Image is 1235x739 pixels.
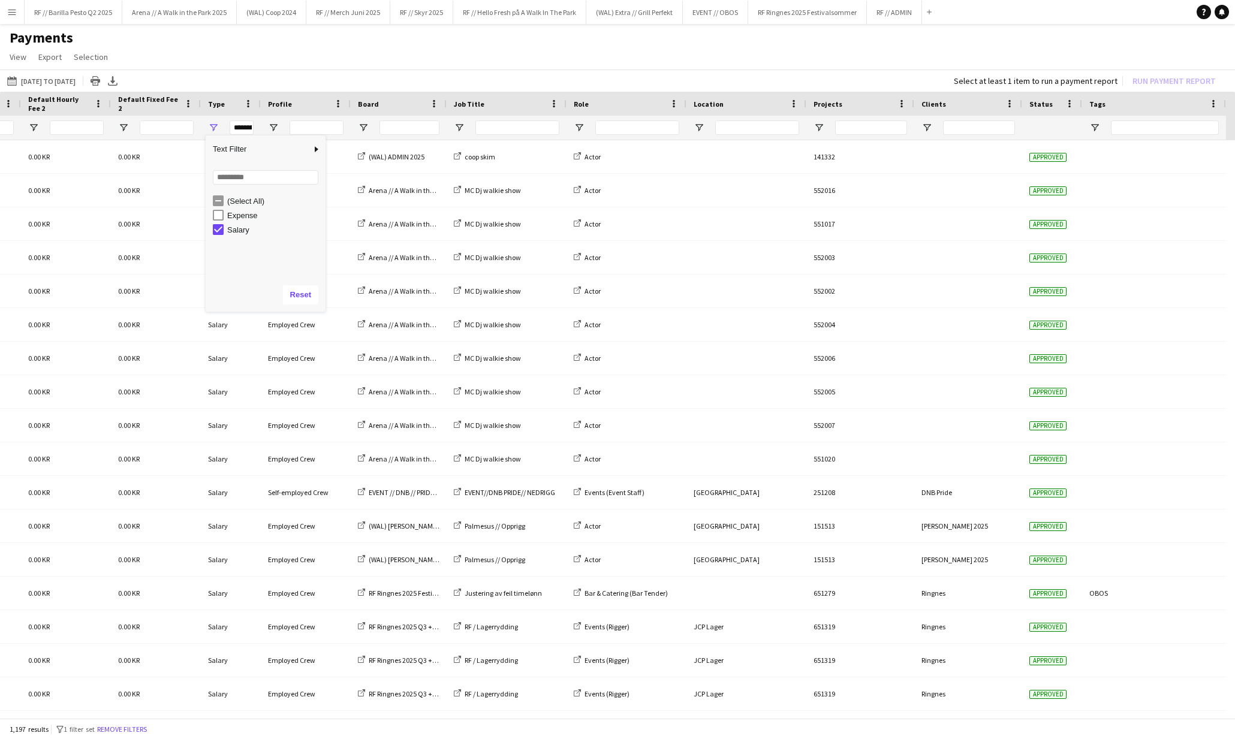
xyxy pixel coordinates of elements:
[465,186,521,195] span: MC Dj walkie show
[1029,522,1067,531] span: Approved
[454,488,555,497] a: EVENT//DNB PRIDE// NEDRIGG
[465,152,495,161] span: coop skim
[465,622,518,631] span: RF / Lagerrydding
[358,454,463,463] a: Arena // A Walk in the Park 2025
[358,521,496,530] a: (WAL) [PERSON_NAME] // Festivalsommer
[574,656,629,665] a: Events (Rigger)
[954,76,1117,86] div: Select at least 1 item to run a payment report
[111,577,201,610] div: 0.00 KR
[454,555,525,564] a: Palmesus // Opprigg
[585,354,601,363] span: Actor
[358,320,463,329] a: Arena // A Walk in the Park 2025
[1029,354,1067,363] span: Approved
[358,622,441,631] a: RF Ringnes 2025 Q3 +Q4
[268,99,292,108] span: Profile
[21,342,111,375] div: 0.00 KR
[25,1,122,24] button: RF // Barilla Pesto Q2 2025
[921,521,988,530] span: [PERSON_NAME] 2025
[201,577,261,610] div: Salary
[694,99,724,108] span: Location
[69,49,113,65] a: Selection
[306,1,390,24] button: RF // Merch Juni 2025
[201,140,261,173] div: Salary
[201,207,261,240] div: Salary
[206,135,326,312] div: Column Filter
[5,74,78,88] button: [DATE] to [DATE]
[369,219,463,228] span: Arena // A Walk in the Park 2025
[454,387,521,396] a: MC Dj walkie show
[261,543,351,576] div: Employed Crew
[814,488,835,497] span: 251208
[454,454,521,463] a: MC Dj walkie show
[21,677,111,710] div: 0.00 KR
[454,186,521,195] a: MC Dj walkie show
[358,186,463,195] a: Arena // A Walk in the Park 2025
[574,521,601,530] a: Actor
[21,610,111,643] div: 0.00 KR
[111,241,201,274] div: 0.00 KR
[261,375,351,408] div: Employed Crew
[237,1,306,24] button: (WAL) Coop 2024
[574,99,589,108] span: Role
[358,219,463,228] a: Arena // A Walk in the Park 2025
[358,421,463,430] a: Arena // A Walk in the Park 2025
[574,122,585,133] button: Open Filter Menu
[201,409,261,442] div: Salary
[1029,656,1067,665] span: Approved
[585,689,629,698] span: Events (Rigger)
[585,320,601,329] span: Actor
[21,174,111,207] div: 0.00 KR
[369,454,463,463] span: Arena // A Walk in the Park 2025
[261,644,351,677] div: Employed Crew
[715,120,799,135] input: Location Filter Input
[574,354,601,363] a: Actor
[28,122,39,133] button: Open Filter Menu
[574,219,601,228] a: Actor
[111,543,201,576] div: 0.00 KR
[921,488,952,497] span: DNB Pride
[111,342,201,375] div: 0.00 KR
[465,521,525,530] span: Palmesus // Opprigg
[95,723,149,736] button: Remove filters
[227,225,322,234] div: Salary
[201,375,261,408] div: Salary
[465,286,521,295] span: MC Dj walkie show
[454,122,465,133] button: Open Filter Menu
[111,207,201,240] div: 0.00 KR
[814,122,824,133] button: Open Filter Menu
[261,308,351,341] div: Employed Crew
[21,207,111,240] div: 0.00 KR
[574,286,601,295] a: Actor
[1082,577,1226,610] div: OBOS
[261,509,351,542] div: Employed Crew
[454,689,518,698] a: RF / Lagerrydding
[201,677,261,710] div: Salary
[585,454,601,463] span: Actor
[38,52,62,62] span: Export
[21,644,111,677] div: 0.00 KR
[118,95,179,113] span: Default Fixed Fee 2
[686,509,806,542] div: [GEOGRAPHIC_DATA]
[369,152,424,161] span: (WAL) ADMIN 2025
[814,454,835,463] span: 551020
[686,476,806,509] div: [GEOGRAPHIC_DATA]
[574,555,601,564] a: Actor
[21,375,111,408] div: 0.00 KR
[358,589,468,598] a: RF Ringnes 2025 Festivalsommer
[111,610,201,643] div: 0.00 KR
[1029,153,1067,162] span: Approved
[358,122,369,133] button: Open Filter Menu
[585,186,601,195] span: Actor
[358,555,496,564] a: (WAL) [PERSON_NAME] // Festivalsommer
[814,219,835,228] span: 551017
[213,170,318,185] input: Search filter values
[686,677,806,710] div: JCP Lager
[465,555,525,564] span: Palmesus // Opprigg
[369,521,496,530] span: (WAL) [PERSON_NAME] // Festivalsommer
[201,509,261,542] div: Salary
[454,656,518,665] a: RF / Lagerrydding
[21,543,111,576] div: 0.00 KR
[268,122,279,133] button: Open Filter Menu
[111,140,201,173] div: 0.00 KR
[122,1,237,24] button: Arena // A Walk in the Park 2025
